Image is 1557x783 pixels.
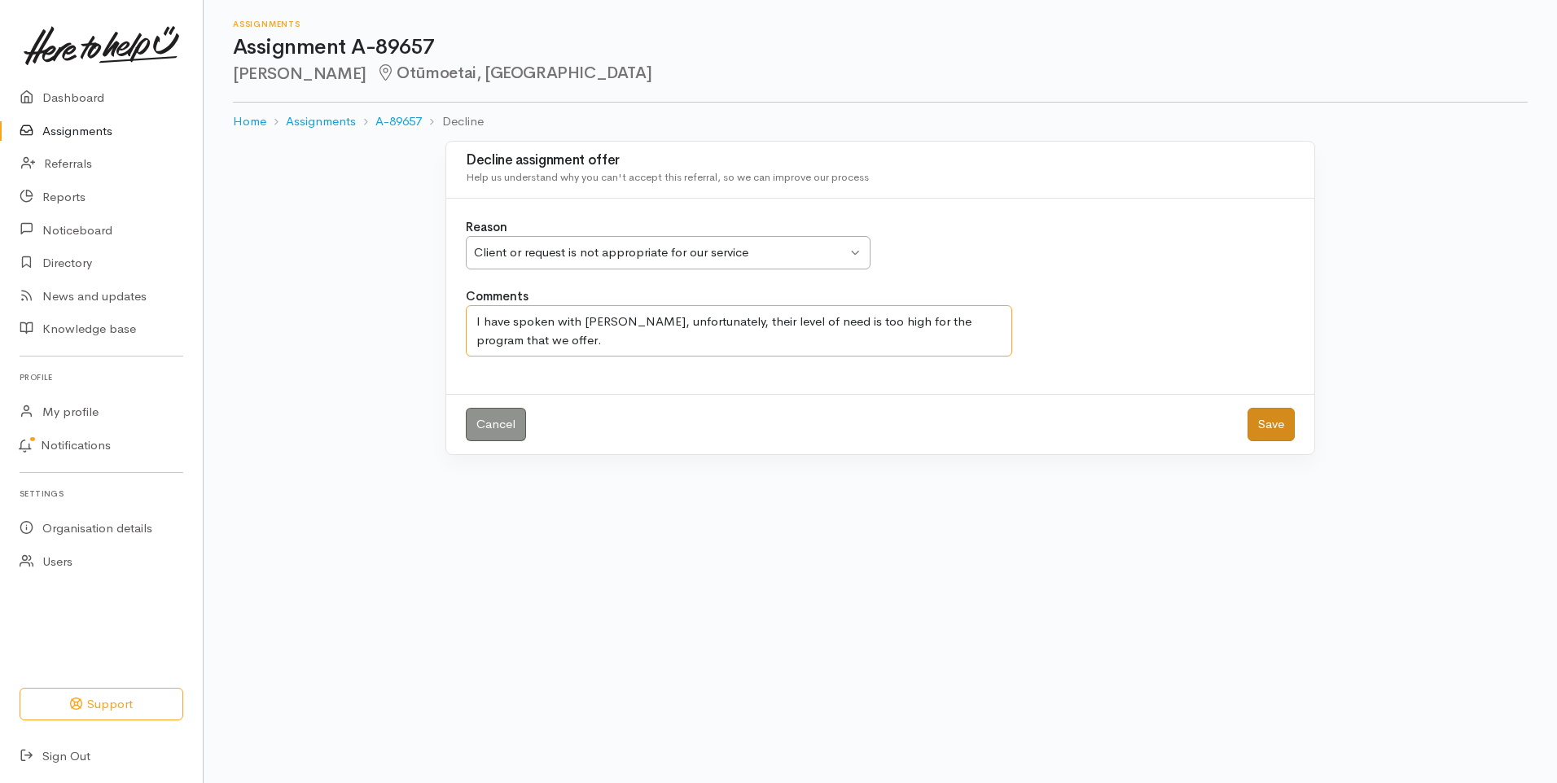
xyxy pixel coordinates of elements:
[466,170,869,184] span: Help us understand why you can't accept this referral, so we can improve our process
[233,36,1528,59] h1: Assignment A-89657
[466,153,1295,168] h3: Decline assignment offer
[466,218,507,237] label: Reason
[20,483,183,505] h6: Settings
[233,103,1528,141] nav: breadcrumb
[20,366,183,388] h6: Profile
[20,688,183,721] button: Support
[474,243,847,262] div: Client or request is not appropriate for our service
[233,20,1528,28] h6: Assignments
[233,64,1528,83] h2: [PERSON_NAME]
[286,112,356,131] a: Assignments
[422,112,483,131] li: Decline
[233,112,266,131] a: Home
[375,112,422,131] a: A-89657
[376,63,651,83] span: Otūmoetai, [GEOGRAPHIC_DATA]
[466,408,526,441] a: Cancel
[1248,408,1295,441] button: Save
[466,287,529,306] label: Comments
